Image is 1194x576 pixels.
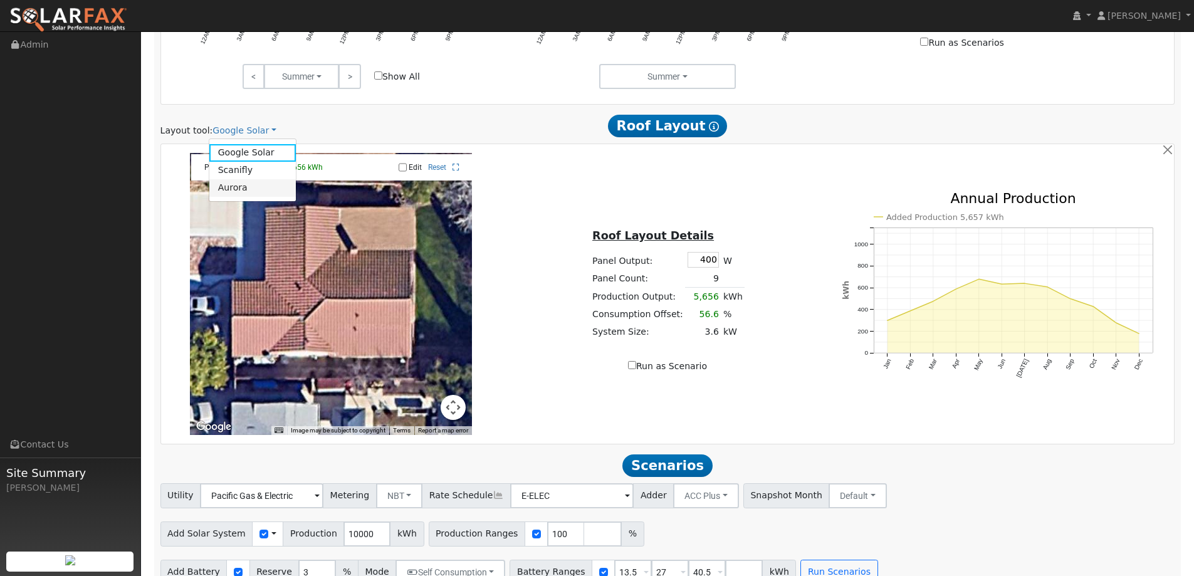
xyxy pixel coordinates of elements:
circle: onclick="" [931,299,936,304]
circle: onclick="" [953,286,958,291]
label: Run as Scenarios [920,36,1003,50]
text: Aug [1042,358,1052,371]
circle: onclick="" [1022,281,1027,286]
td: kWh [721,288,745,306]
span: Scenarios [622,454,712,477]
circle: onclick="" [977,277,982,282]
img: SolarFax [9,7,127,33]
span: Production Ranges [429,521,525,547]
button: Default [829,483,887,508]
text: 0 [864,350,868,357]
text: Mar [927,357,938,370]
circle: onclick="" [1136,331,1141,336]
a: Aurora [209,179,296,197]
a: Scanifly [209,162,296,179]
td: Panel Count: [590,270,686,288]
span: Panels: [204,163,229,172]
text: Dec [1133,358,1144,371]
button: Keyboard shortcuts [275,426,283,435]
text: 6AM [270,28,281,42]
text: 9AM [305,28,316,42]
text: Oct [1088,358,1099,370]
a: < [243,64,264,89]
td: % [721,306,745,323]
text: [DATE] [1015,358,1030,379]
text: 3AM [571,28,582,42]
text: 9PM [780,28,792,42]
text: 800 [857,263,868,270]
input: Select a Rate Schedule [510,483,634,508]
text: 6PM [409,28,421,42]
text: 200 [857,328,868,335]
text: 6AM [606,28,617,42]
a: Open this area in Google Maps (opens a new window) [193,419,234,435]
text: Sep [1064,358,1076,371]
text: 9AM [641,28,652,42]
text: 600 [857,284,868,291]
img: Google [193,419,234,435]
text: Jan [882,358,893,370]
span: [PERSON_NAME] [1108,11,1181,21]
td: 3.6 [685,323,721,341]
circle: onclick="" [1114,320,1119,325]
text: 1000 [854,241,869,248]
text: 3PM [711,28,722,42]
a: Terms (opens in new tab) [393,427,411,434]
button: ACC Plus [673,483,739,508]
text: Apr [951,357,961,369]
text: Annual Production [950,191,1076,206]
circle: onclick="" [908,308,913,313]
text: 400 [857,306,868,313]
span: Production [283,521,344,547]
input: Select a Utility [200,483,323,508]
span: Utility [160,483,201,508]
text: Jun [997,358,1007,370]
td: 56.6 [685,306,721,323]
text: 12AM [199,28,212,45]
a: > [338,64,360,89]
span: kWh [390,521,424,547]
text: kWh [842,281,851,300]
img: retrieve [65,555,75,565]
td: Production Output: [590,288,686,306]
label: Edit [409,163,422,172]
circle: onclick="" [885,318,890,323]
text: 12AM [535,28,548,45]
i: Show Help [709,122,719,132]
text: 3AM [235,28,246,42]
text: Nov [1110,358,1121,371]
div: [PERSON_NAME] [6,481,134,495]
text: 12PM [338,28,351,45]
text: 12PM [674,28,688,45]
circle: onclick="" [1091,304,1096,309]
text: 6PM [745,28,757,42]
circle: onclick="" [1068,296,1073,301]
span: Metering [323,483,377,508]
td: W [721,249,745,270]
td: System Size: [590,323,686,341]
a: Google Solar [212,124,276,137]
a: Report a map error [418,427,468,434]
u: Roof Layout Details [592,229,714,242]
span: Add Solar System [160,521,253,547]
circle: onclick="" [1045,285,1050,290]
input: Run as Scenario [628,361,636,369]
text: 3PM [374,28,385,42]
span: Layout tool: [160,125,213,135]
button: Summer [264,64,339,89]
input: Run as Scenarios [920,38,928,46]
button: NBT [376,483,423,508]
text: Added Production 5,657 kWh [886,212,1004,222]
span: Snapshot Month [743,483,830,508]
a: Reset [428,163,446,172]
text: May [973,358,984,372]
a: Google Solar [209,144,296,162]
span: Roof Layout [608,115,728,137]
span: Adder [633,483,674,508]
span: Image may be subject to copyright [291,427,385,434]
td: Consumption Offset: [590,306,686,323]
text: 9PM [444,28,455,42]
input: Show All [374,71,382,80]
span: % [621,521,644,547]
span: Site Summary [6,464,134,481]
